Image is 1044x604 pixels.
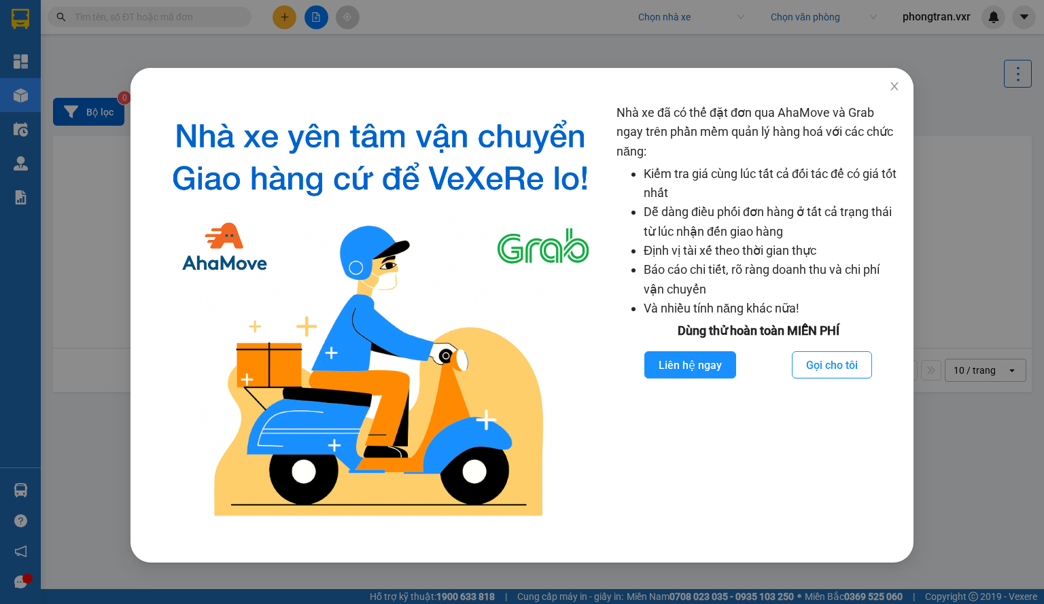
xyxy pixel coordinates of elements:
span: Liên hệ ngay [659,357,722,374]
li: Kiểm tra giá cùng lúc tất cả đối tác để có giá tốt nhất [644,164,900,203]
img: logo [155,103,606,529]
button: Gọi cho tôi [792,351,872,378]
li: Báo cáo chi tiết, rõ ràng doanh thu và chi phí vận chuyển [644,260,900,299]
button: Close [875,68,913,106]
li: Và nhiều tính năng khác nữa! [644,299,900,318]
span: close [889,81,900,92]
div: Nhà xe đã có thể đặt đơn qua AhaMove và Grab ngay trên phần mềm quản lý hàng hoá với các chức năng: [616,103,900,529]
button: Liên hệ ngay [644,351,736,378]
span: Gọi cho tôi [806,357,858,374]
li: Định vị tài xế theo thời gian thực [644,241,900,260]
div: Dùng thử hoàn toàn MIỄN PHÍ [616,321,900,340]
li: Dễ dàng điều phối đơn hàng ở tất cả trạng thái từ lúc nhận đến giao hàng [644,202,900,241]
